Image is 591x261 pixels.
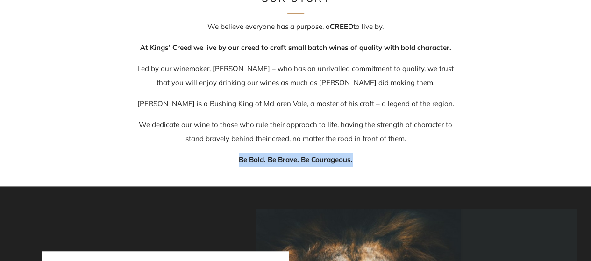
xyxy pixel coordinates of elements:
strong: Be Bold. Be Brave. Be Courageous. [239,155,353,164]
strong: CREED [330,22,353,31]
strong: At Kings’ Creed we live by our creed to craft small batch wines of quality with bold character. [140,43,451,52]
p: [PERSON_NAME] is a Bushing King of McLaren Vale, a master of his craft – a legend of the region. [137,97,455,111]
p: Led by our winemaker, [PERSON_NAME] – who has an unrivalled commitment to quality, we trust that ... [137,62,455,90]
p: We dedicate our wine to those who rule their approach to life, having the strength of character t... [137,118,455,146]
p: We believe everyone has a purpose, a to live by. [137,20,455,34]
